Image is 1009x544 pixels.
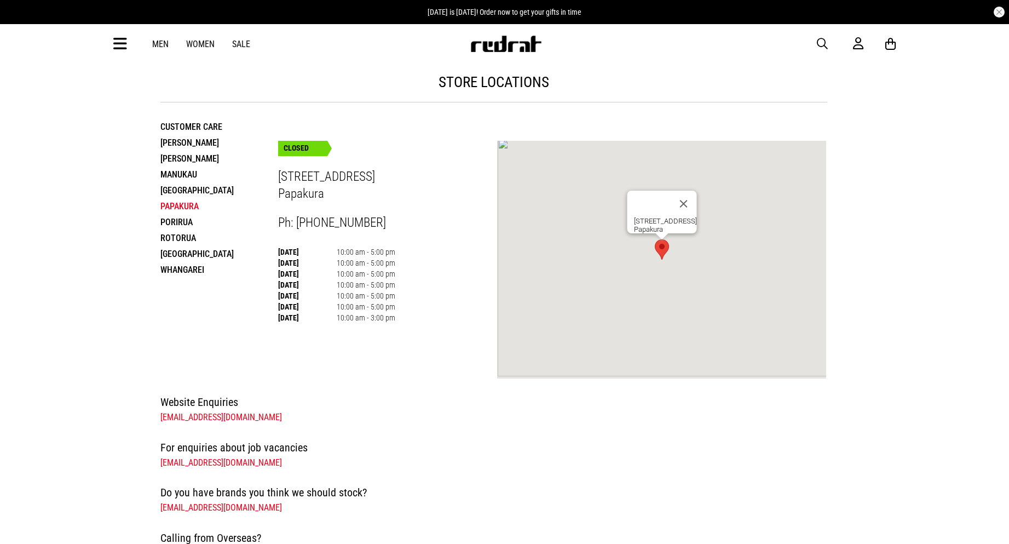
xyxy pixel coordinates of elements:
th: [DATE] [278,312,337,323]
button: Close [670,191,696,217]
li: Manukau [160,167,278,182]
li: [GEOGRAPHIC_DATA] [160,182,278,198]
a: [EMAIL_ADDRESS][DOMAIN_NAME] [160,412,282,422]
img: Redrat logo [470,36,542,52]
td: 10:00 am - 5:00 pm [337,247,395,257]
td: 10:00 am - 5:00 pm [337,257,395,268]
th: [DATE] [278,268,337,279]
li: [GEOGRAPHIC_DATA] [160,246,278,262]
li: Rotorua [160,230,278,246]
th: [DATE] [278,301,337,312]
h4: For enquiries about job vacancies [160,439,827,456]
th: [DATE] [278,279,337,290]
td: 10:00 am - 5:00 pm [337,290,395,301]
a: Men [152,39,169,49]
a: Women [186,39,215,49]
h1: store locations [160,73,827,91]
li: Whangarei [160,262,278,278]
div: CLOSED [278,141,327,156]
th: [DATE] [278,247,337,257]
span: [DATE] is [DATE]! Order now to get your gifts in time [428,8,581,16]
td: 10:00 am - 3:00 pm [337,312,395,323]
td: 10:00 am - 5:00 pm [337,301,395,312]
div: [STREET_ADDRESS] Papakura [633,217,696,233]
th: [DATE] [278,257,337,268]
th: [DATE] [278,290,337,301]
li: Customer Care [160,119,278,135]
a: [EMAIL_ADDRESS][DOMAIN_NAME] [160,457,282,468]
h3: [STREET_ADDRESS] Papakura [278,169,498,202]
span: Ph: [PHONE_NUMBER] [278,215,386,230]
h4: Do you have brands you think we should stock? [160,484,827,501]
li: [PERSON_NAME] [160,151,278,167]
td: 10:00 am - 5:00 pm [337,268,395,279]
li: Porirua [160,214,278,230]
td: 10:00 am - 5:00 pm [337,279,395,290]
li: Papakura [160,198,278,214]
a: Sale [232,39,250,49]
li: [PERSON_NAME] [160,135,278,151]
h4: Website Enquiries [160,393,827,411]
a: [EMAIL_ADDRESS][DOMAIN_NAME] [160,502,282,513]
